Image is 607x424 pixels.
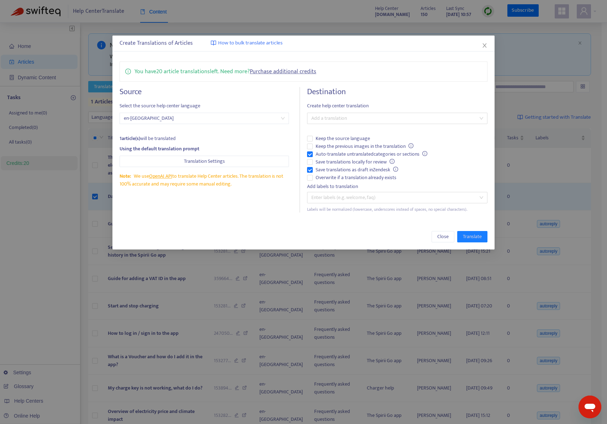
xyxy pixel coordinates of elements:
div: will be translated [120,135,289,143]
button: Close [481,42,489,49]
h4: Source [120,87,289,97]
span: en-gb [124,113,285,124]
span: info-circle [422,151,427,156]
span: Close [437,233,449,241]
h4: Destination [307,87,487,97]
iframe: Knap til at åbne messaging-vindue [579,396,601,418]
span: Save translations locally for review [313,158,397,166]
a: Purchase additional credits [250,67,316,76]
p: You have 20 article translations left. Need more? [134,67,316,76]
span: Keep the previous images in the translation [313,143,416,150]
div: Create Translations of Articles [120,39,487,48]
button: Translation Settings [120,156,289,167]
strong: 1 article(s) [120,134,140,143]
a: How to bulk translate articles [211,39,283,47]
span: info-circle [125,67,131,74]
div: Labels will be normalized (lowercase, underscores instead of spaces, no special characters). [307,206,487,213]
span: Save translations as draft in Zendesk [313,166,401,174]
span: Note: [120,172,131,180]
span: How to bulk translate articles [218,39,283,47]
button: Translate [457,231,487,242]
div: Using the default translation prompt [120,145,289,153]
a: OpenAI API [149,172,172,180]
span: Create help center translation [307,102,487,110]
span: close [482,43,487,48]
div: Add labels to translation [307,183,487,190]
button: Close [432,231,454,242]
div: We use to translate Help Center articles. The translation is not 100% accurate and may require so... [120,172,289,188]
span: Keep the source language [313,135,373,143]
span: Translation Settings [184,157,225,165]
span: Auto-translate untranslated categories or sections [313,150,430,158]
span: info-circle [393,167,398,172]
img: image-link [211,40,216,46]
span: info-circle [408,143,413,148]
span: Select the source help center language [120,102,289,110]
span: info-circle [390,159,395,164]
span: Overwrite if a translation already exists [313,174,399,182]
